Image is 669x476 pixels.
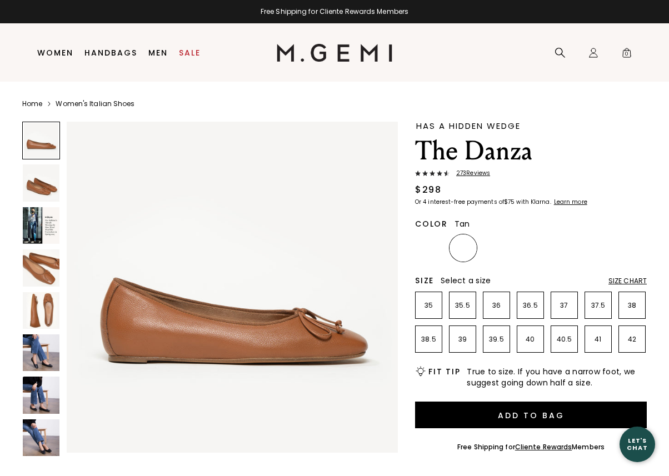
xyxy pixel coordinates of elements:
img: M.Gemi [277,44,393,62]
p: 35 [416,301,442,310]
p: 38.5 [416,335,442,344]
span: 0 [621,49,632,61]
img: The Danza [23,164,59,201]
img: Tan [451,236,476,260]
p: 40.5 [551,335,577,344]
a: Sale [179,48,201,57]
p: 37 [551,301,577,310]
klarna-placement-style-cta: Learn more [554,198,587,206]
p: 41 [585,335,611,344]
img: The Danza [23,249,59,286]
klarna-placement-style-body: with Klarna [516,198,552,206]
div: Has A Hidden Wedge [416,122,647,130]
a: Home [22,99,42,108]
p: 42 [619,335,645,344]
span: Select a size [441,275,491,286]
a: Learn more [553,199,587,206]
span: 273 Review s [450,170,490,177]
img: The Danza [23,292,59,329]
a: Men [148,48,168,57]
img: The Danza [23,419,59,456]
button: Add to Bag [415,402,647,428]
a: Women's Italian Shoes [56,99,134,108]
p: 38 [619,301,645,310]
a: Handbags [84,48,137,57]
img: The Danza [67,122,398,453]
h2: Fit Tip [428,367,460,376]
h2: Color [415,219,448,228]
h1: The Danza [415,136,647,167]
img: Antique Rose [485,236,510,260]
p: 35.5 [450,301,476,310]
h2: Size [415,276,434,285]
img: Black [417,236,442,260]
span: True to size. If you have a narrow foot, we suggest going down half a size. [467,366,647,388]
a: Cliente Rewards [515,442,572,452]
span: Tan [455,218,470,229]
p: 39 [450,335,476,344]
img: The Danza [23,334,59,371]
div: Let's Chat [620,437,655,451]
p: 37.5 [585,301,611,310]
div: Size Chart [608,277,647,285]
klarna-placement-style-amount: $75 [504,198,515,206]
div: $298 [415,183,441,197]
a: Women [37,48,73,57]
p: 36 [483,301,510,310]
p: 36.5 [517,301,543,310]
img: The Danza [23,377,59,413]
p: 40 [517,335,543,344]
p: 39.5 [483,335,510,344]
img: The Danza [23,207,59,244]
klarna-placement-style-body: Or 4 interest-free payments of [415,198,504,206]
a: 273Reviews [415,170,647,179]
div: Free Shipping for Members [457,443,605,452]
